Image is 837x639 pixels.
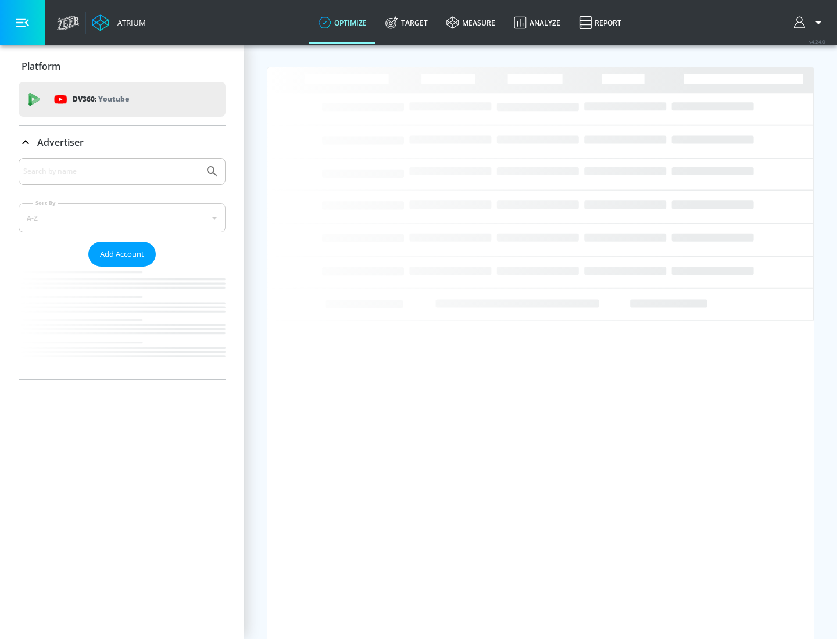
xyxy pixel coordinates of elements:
[437,2,505,44] a: measure
[19,50,226,82] div: Platform
[88,242,156,267] button: Add Account
[19,126,226,159] div: Advertiser
[809,38,825,45] span: v 4.24.0
[19,158,226,379] div: Advertiser
[98,93,129,105] p: Youtube
[33,199,58,207] label: Sort By
[19,267,226,379] nav: list of Advertiser
[505,2,570,44] a: Analyze
[37,136,84,149] p: Advertiser
[19,82,226,117] div: DV360: Youtube
[19,203,226,232] div: A-Z
[113,17,146,28] div: Atrium
[309,2,376,44] a: optimize
[22,60,60,73] p: Platform
[100,247,144,261] span: Add Account
[92,14,146,31] a: Atrium
[376,2,437,44] a: Target
[570,2,631,44] a: Report
[23,164,199,179] input: Search by name
[73,93,129,106] p: DV360:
